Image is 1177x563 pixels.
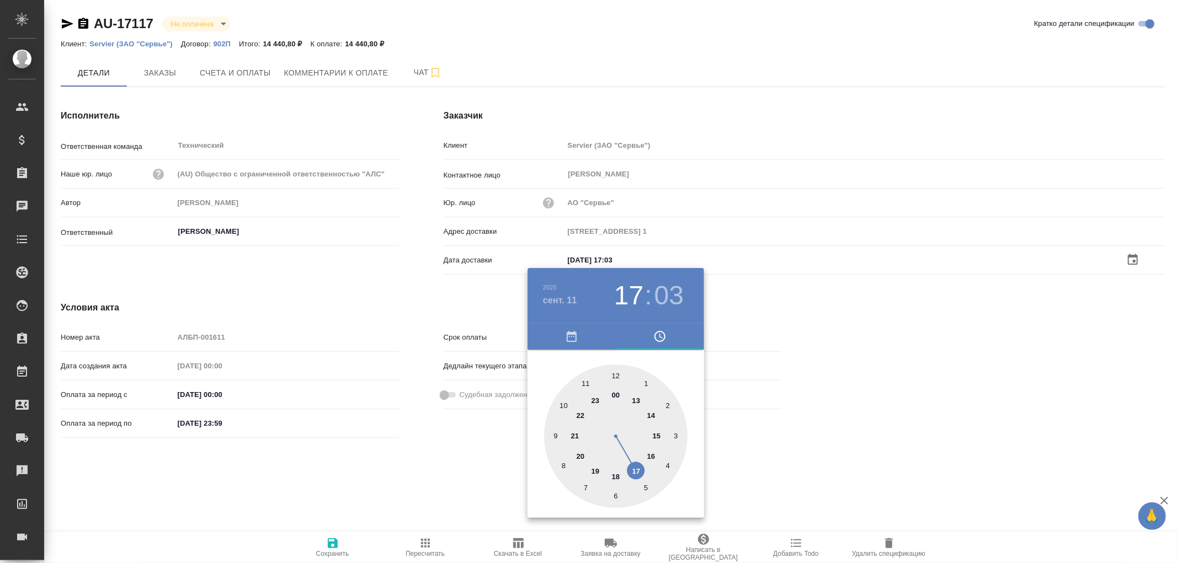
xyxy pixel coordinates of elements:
h3: : [645,280,652,311]
button: 17 [614,280,643,311]
button: 03 [654,280,684,311]
button: 2025 [543,284,557,291]
button: сент. 11 [543,294,577,307]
